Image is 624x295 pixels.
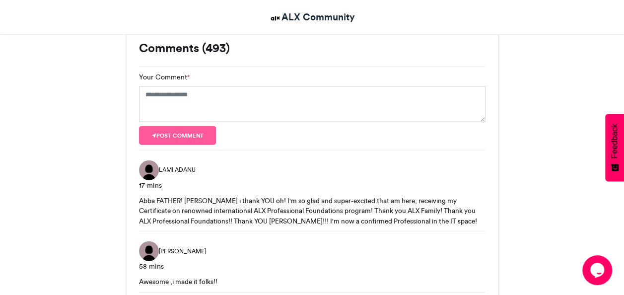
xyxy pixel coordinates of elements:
div: Awesome ,i made it folks!! [139,277,485,287]
div: 58 mins [139,261,485,272]
span: LAMI ADANU [159,165,196,174]
a: ALX Community [269,10,355,24]
div: 17 mins [139,180,485,191]
span: [PERSON_NAME] [159,247,206,256]
span: Feedback [610,124,619,158]
div: Abba FATHER! [PERSON_NAME] i thank YOU oh! I'm so glad and super-excited that am here, receiving ... [139,196,485,226]
label: Your Comment [139,72,190,82]
img: LAMI [139,160,159,180]
iframe: chat widget [582,255,614,285]
img: Owusu [139,241,159,261]
img: ALX Community [269,12,281,24]
button: Feedback - Show survey [605,114,624,181]
h3: Comments (493) [139,42,485,54]
button: Post comment [139,126,216,145]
